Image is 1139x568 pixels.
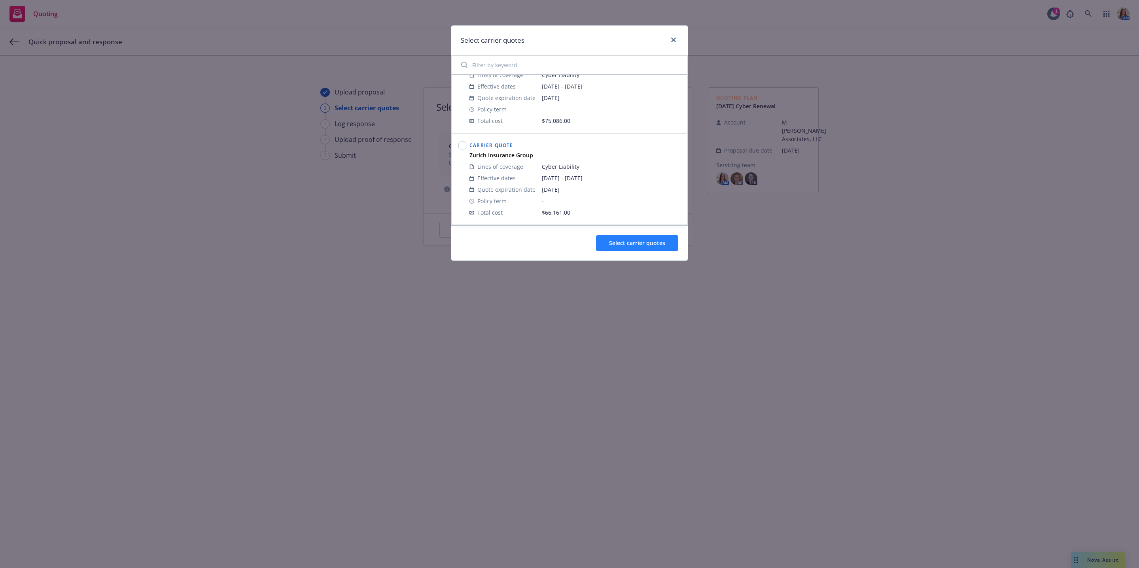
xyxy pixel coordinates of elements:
input: Filter by keyword [456,57,683,73]
span: Lines of coverage [477,162,523,171]
span: Effective dates [477,82,516,91]
strong: Zurich Insurance Group [469,151,533,159]
span: Policy term [477,197,507,205]
span: $75,086.00 [542,117,570,125]
button: Select carrier quotes [596,235,678,251]
span: $66,161.00 [542,209,570,216]
span: [DATE] [542,94,681,102]
span: [DATE] - [DATE] [542,82,681,91]
span: - [542,105,681,113]
span: Total cost [477,208,503,217]
span: Policy term [477,105,507,113]
span: Carrier Quote [469,142,513,149]
span: Quote expiration date [477,94,535,102]
span: Lines of coverage [477,71,523,79]
span: Cyber Liability [542,162,681,171]
span: Select carrier quotes [609,239,665,247]
span: Effective dates [477,174,516,182]
span: [DATE] - [DATE] [542,174,681,182]
h1: Select carrier quotes [461,35,524,45]
span: Quote expiration date [477,185,535,194]
span: Total cost [477,117,503,125]
span: Cyber Liability [542,71,681,79]
span: [DATE] [542,185,681,194]
a: close [669,35,678,45]
span: - [542,197,681,205]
